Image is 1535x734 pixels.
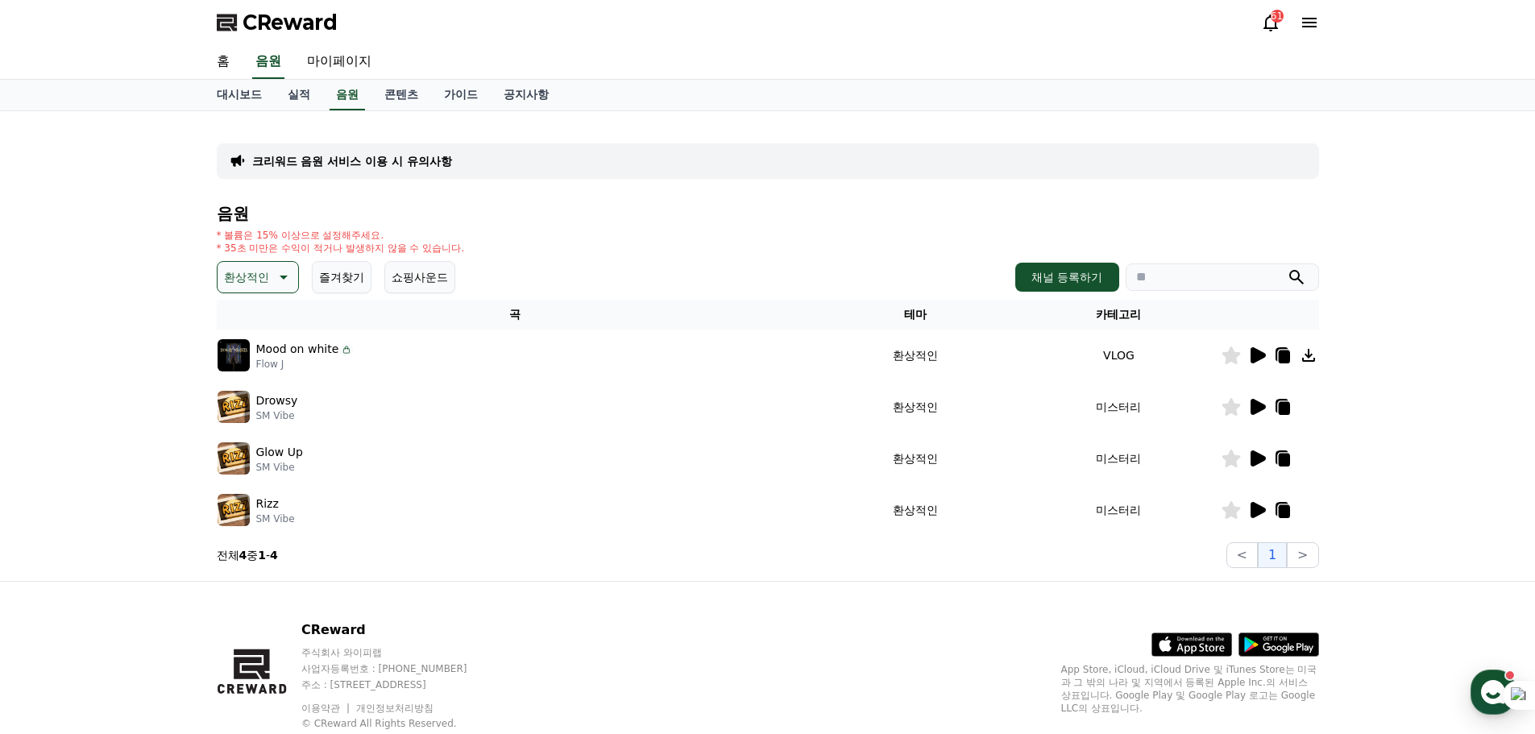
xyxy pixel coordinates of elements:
button: 채널 등록하기 [1015,263,1118,292]
td: 환상적인 [814,381,1017,433]
img: music [218,339,250,371]
td: 환상적인 [814,433,1017,484]
p: Mood on white [256,341,339,358]
strong: 1 [258,549,266,562]
a: 대화 [106,511,208,551]
img: music [218,494,250,526]
button: > [1287,542,1318,568]
strong: 4 [270,549,278,562]
a: 크리워드 음원 서비스 이용 시 유의사항 [252,153,452,169]
p: SM Vibe [256,461,303,474]
p: SM Vibe [256,409,298,422]
span: 대화 [147,536,167,549]
a: CReward [217,10,338,35]
img: music [218,391,250,423]
th: 카테고리 [1017,300,1220,330]
button: 1 [1258,542,1287,568]
span: CReward [243,10,338,35]
p: CReward [301,620,498,640]
a: 설정 [208,511,309,551]
p: 전체 중 - [217,547,278,563]
p: 사업자등록번호 : [PHONE_NUMBER] [301,662,498,675]
a: 실적 [275,80,323,110]
a: 이용약관 [301,703,352,714]
td: 미스터리 [1017,433,1220,484]
p: * 볼륨은 15% 이상으로 설정해주세요. [217,229,465,242]
p: * 35초 미만은 수익이 적거나 발생하지 않을 수 있습니다. [217,242,465,255]
img: music [218,442,250,475]
a: 대시보드 [204,80,275,110]
h4: 음원 [217,205,1319,222]
td: 미스터리 [1017,484,1220,536]
p: 환상적인 [224,266,269,288]
a: 공지사항 [491,80,562,110]
p: Flow J [256,358,354,371]
a: 61 [1261,13,1280,32]
div: 61 [1271,10,1284,23]
p: Glow Up [256,444,303,461]
p: © CReward All Rights Reserved. [301,717,498,730]
p: 주소 : [STREET_ADDRESS] [301,678,498,691]
span: 설정 [249,535,268,548]
a: 음원 [252,45,284,79]
strong: 4 [239,549,247,562]
span: 홈 [51,535,60,548]
td: VLOG [1017,330,1220,381]
a: 음원 [330,80,365,110]
a: 개인정보처리방침 [356,703,434,714]
a: 홈 [204,45,243,79]
td: 미스터리 [1017,381,1220,433]
a: 가이드 [431,80,491,110]
a: 마이페이지 [294,45,384,79]
th: 테마 [814,300,1017,330]
p: Rizz [256,496,279,512]
p: App Store, iCloud, iCloud Drive 및 iTunes Store는 미국과 그 밖의 나라 및 지역에서 등록된 Apple Inc.의 서비스 상표입니다. Goo... [1061,663,1319,715]
p: SM Vibe [256,512,295,525]
button: 환상적인 [217,261,299,293]
td: 환상적인 [814,484,1017,536]
button: 즐겨찾기 [312,261,371,293]
p: 주식회사 와이피랩 [301,646,498,659]
button: < [1226,542,1258,568]
p: Drowsy [256,392,298,409]
a: 홈 [5,511,106,551]
th: 곡 [217,300,815,330]
td: 환상적인 [814,330,1017,381]
button: 쇼핑사운드 [384,261,455,293]
a: 콘텐츠 [371,80,431,110]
